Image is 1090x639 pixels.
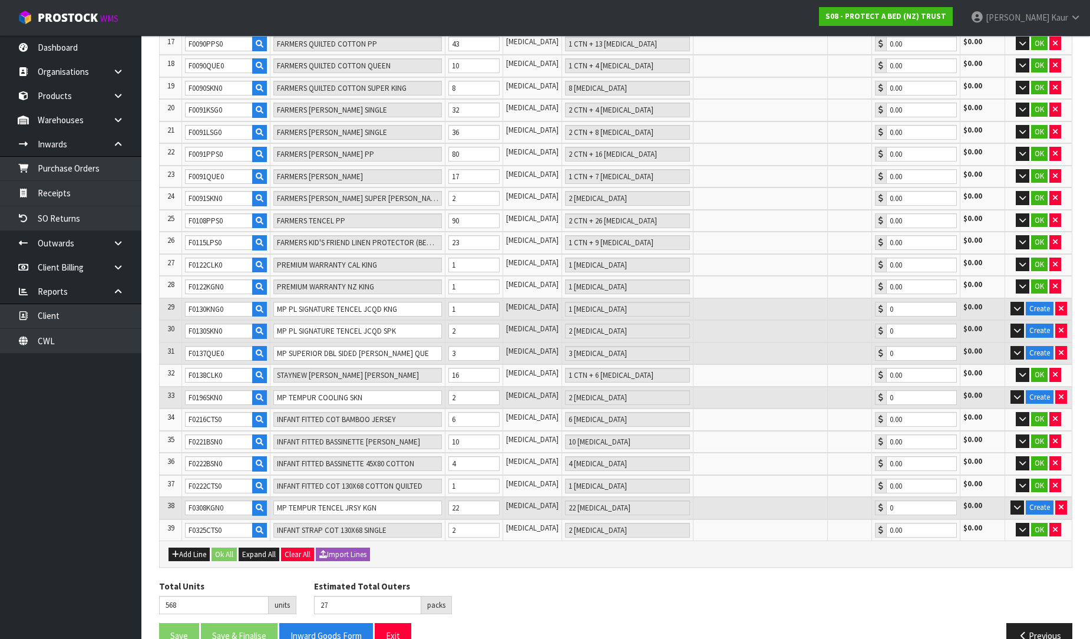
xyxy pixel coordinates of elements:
strong: $0.00 [963,213,982,223]
input: Pack Review [565,390,690,405]
input: Product Name [273,58,442,73]
button: OK [1031,58,1048,73]
input: Cost [886,191,956,206]
input: Cost [886,390,956,405]
button: OK [1031,434,1048,449]
input: Product Code [185,479,253,493]
input: Unit Qty [448,58,499,73]
button: OK [1031,37,1048,51]
input: Cost [886,302,956,317]
div: units [269,596,296,615]
span: ProStock [38,10,98,25]
button: OK [1031,213,1048,228]
input: Unit Qty [448,125,499,140]
span: [MEDICAL_DATA] [506,368,559,378]
label: Estimated Total Outers [314,580,410,592]
input: Pack Review [565,434,690,449]
span: [MEDICAL_DATA] [506,500,559,510]
input: Cost [886,324,956,338]
input: Total Units [159,596,269,614]
span: 34 [167,412,174,422]
input: Product Code [185,368,253,383]
input: Cost [886,81,956,95]
input: Pack Review [565,169,690,184]
strong: $0.00 [963,500,982,510]
span: 27 [167,258,174,268]
span: [MEDICAL_DATA] [506,479,559,489]
span: Kaur [1051,12,1068,23]
input: Product Code [185,412,253,427]
span: 22 [167,147,174,157]
button: Add Line [169,548,210,562]
img: cube-alt.png [18,10,32,25]
input: Estimated Total Outers [314,596,421,614]
input: Product Code [185,346,253,361]
input: Product Name [273,81,442,95]
input: Product Name [273,434,442,449]
span: [MEDICAL_DATA] [506,147,559,157]
small: WMS [100,13,118,24]
input: Product Name [273,213,442,228]
input: Cost [886,434,956,449]
span: 18 [167,58,174,68]
span: Expand All [242,549,276,559]
input: Pack Review [565,191,690,206]
button: Expand All [239,548,279,562]
input: Unit Qty [448,103,499,117]
span: 33 [167,390,174,400]
input: Product Name [273,368,442,383]
input: Product Name [273,235,442,250]
span: [MEDICAL_DATA] [506,125,559,135]
input: Product Code [185,258,253,272]
span: 30 [167,324,174,334]
input: Product Code [185,169,253,184]
input: Cost [886,258,956,272]
input: Product Name [273,346,442,361]
a: S08 - PROTECT A BED (NZ) TRUST [819,7,953,26]
strong: $0.00 [963,258,982,268]
button: Create [1026,324,1053,338]
input: Product Name [273,523,442,538]
span: 17 [167,37,174,47]
span: [MEDICAL_DATA] [506,346,559,356]
input: Cost [886,346,956,361]
strong: $0.00 [963,58,982,68]
span: [MEDICAL_DATA] [506,324,559,334]
input: Product Name [273,125,442,140]
input: Cost [886,500,956,515]
input: Unit Qty [448,235,499,250]
input: Cost [886,523,956,538]
input: Pack Review [565,523,690,538]
input: Product Code [185,213,253,228]
input: Unit Qty [448,81,499,95]
input: Product Name [273,191,442,206]
span: [MEDICAL_DATA] [506,81,559,91]
input: Product Name [273,169,442,184]
strong: $0.00 [963,456,982,466]
strong: $0.00 [963,103,982,113]
strong: $0.00 [963,523,982,533]
input: Product Name [273,302,442,317]
span: [PERSON_NAME] [986,12,1049,23]
input: Pack Review [565,213,690,228]
button: Clear All [281,548,314,562]
input: Product Name [273,324,442,338]
span: 29 [167,302,174,312]
input: Product Name [273,279,442,294]
input: Cost [886,456,956,471]
strong: $0.00 [963,235,982,245]
input: Product Code [185,235,253,250]
div: packs [421,596,452,615]
input: Product Name [273,500,442,515]
input: Cost [886,479,956,493]
button: OK [1031,147,1048,161]
input: Unit Qty [448,412,499,427]
strong: $0.00 [963,302,982,312]
span: 39 [167,523,174,533]
span: [MEDICAL_DATA] [506,235,559,245]
button: OK [1031,523,1048,537]
input: Unit Qty [448,279,499,294]
span: [MEDICAL_DATA] [506,169,559,179]
strong: $0.00 [963,412,982,422]
strong: $0.00 [963,191,982,201]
